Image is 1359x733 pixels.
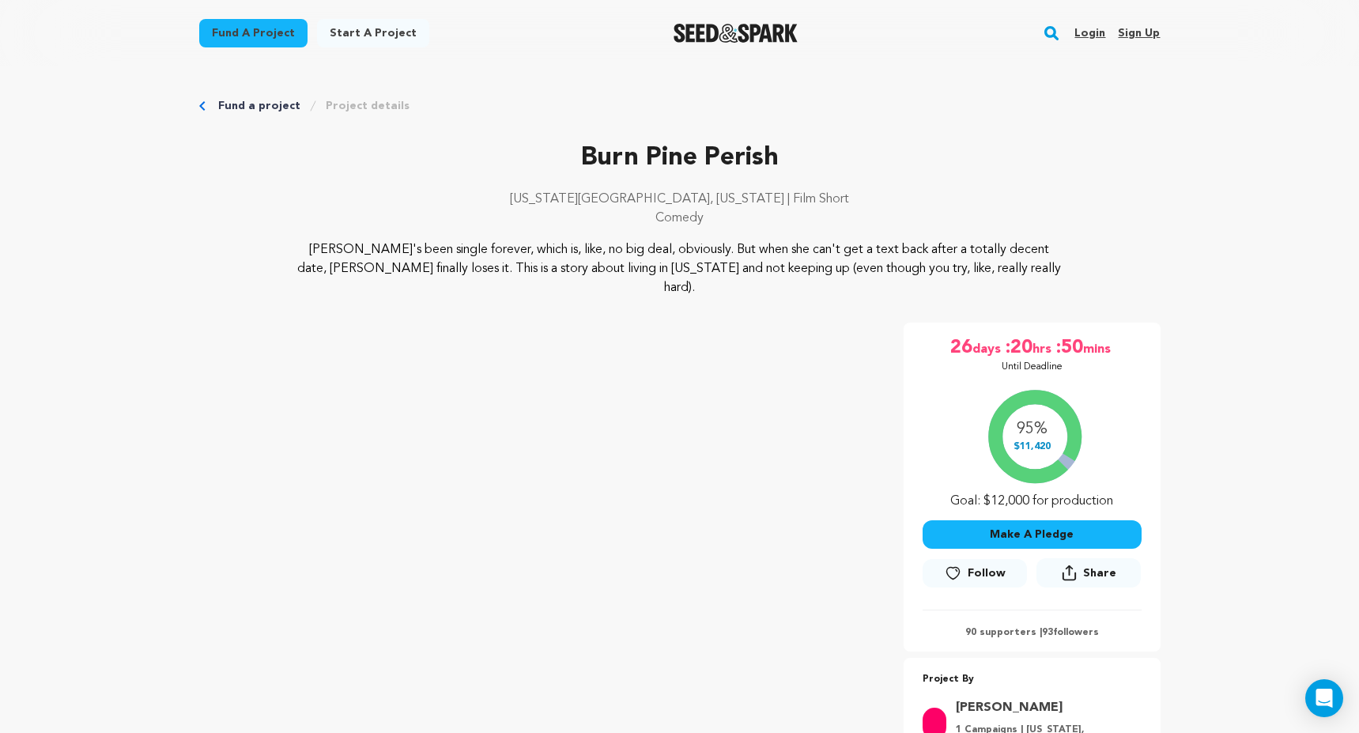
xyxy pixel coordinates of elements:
a: Project details [326,98,410,114]
span: Share [1036,558,1141,594]
div: Breadcrumb [199,98,1161,114]
span: 26 [950,335,972,361]
span: :20 [1004,335,1032,361]
span: :50 [1055,335,1083,361]
img: Seed&Spark Logo Dark Mode [674,24,798,43]
p: Project By [923,671,1142,689]
p: [US_STATE][GEOGRAPHIC_DATA], [US_STATE] | Film Short [199,190,1161,209]
span: hrs [1032,335,1055,361]
div: Open Intercom Messenger [1305,679,1343,717]
p: [PERSON_NAME]'s been single forever, which is, like, no big deal, obviously. But when she can't g... [295,240,1064,297]
p: Burn Pine Perish [199,139,1161,177]
span: days [972,335,1004,361]
span: Share [1083,565,1116,581]
button: Make A Pledge [923,520,1142,549]
button: Share [1036,558,1141,588]
a: Start a project [317,19,429,47]
p: 90 supporters | followers [923,626,1142,639]
a: Sign up [1118,21,1160,46]
a: Fund a project [218,98,300,114]
a: Follow [923,559,1027,588]
span: Follow [968,565,1006,581]
span: 93 [1042,628,1053,637]
a: Seed&Spark Homepage [674,24,798,43]
a: Login [1074,21,1105,46]
p: Comedy [199,209,1161,228]
span: mins [1083,335,1114,361]
a: Fund a project [199,19,308,47]
a: Goto Sophie Hamilton profile [956,698,1132,717]
p: Until Deadline [1002,361,1063,373]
